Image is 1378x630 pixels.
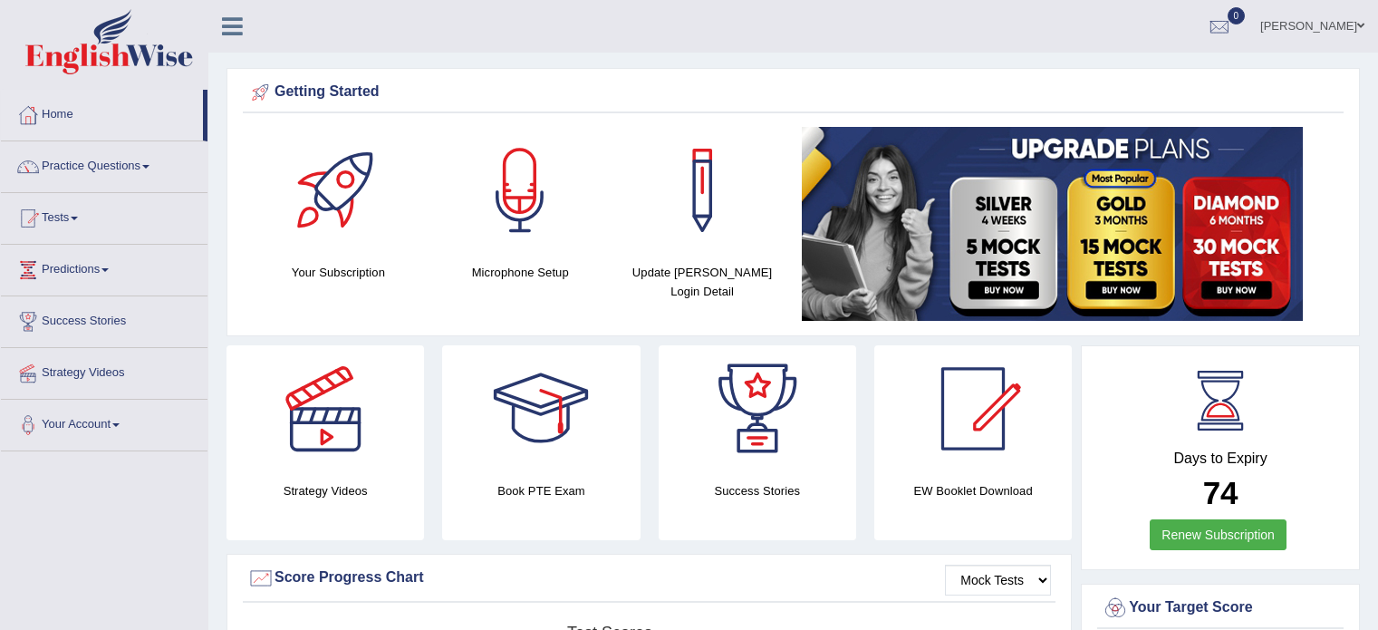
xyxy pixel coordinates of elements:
div: Score Progress Chart [247,565,1051,592]
div: Getting Started [247,79,1339,106]
a: Success Stories [1,296,207,342]
h4: Success Stories [659,481,856,500]
b: 74 [1203,475,1238,510]
a: Home [1,90,203,135]
h4: Strategy Videos [226,481,424,500]
a: Predictions [1,245,207,290]
h4: EW Booklet Download [874,481,1072,500]
a: Strategy Videos [1,348,207,393]
span: 0 [1228,7,1246,24]
h4: Microphone Setup [438,263,602,282]
div: Your Target Score [1102,595,1339,622]
h4: Days to Expiry [1102,451,1339,467]
a: Practice Questions [1,141,207,187]
a: Renew Subscription [1150,519,1286,550]
h4: Book PTE Exam [442,481,640,500]
h4: Update [PERSON_NAME] Login Detail [621,263,785,301]
a: Tests [1,193,207,238]
a: Your Account [1,400,207,445]
h4: Your Subscription [256,263,420,282]
img: small5.jpg [802,127,1303,321]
